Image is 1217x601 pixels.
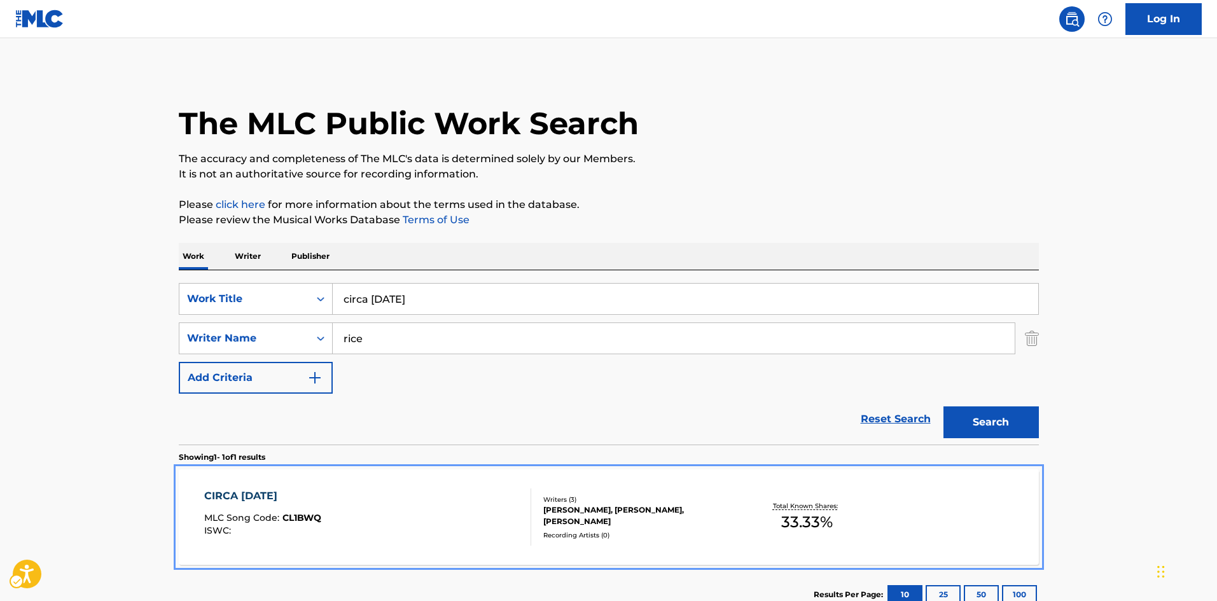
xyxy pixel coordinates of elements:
img: help [1097,11,1113,27]
div: [PERSON_NAME], [PERSON_NAME], [PERSON_NAME] [543,504,735,527]
form: Search Form [179,283,1039,445]
a: click here [216,198,265,211]
button: Search [943,406,1039,438]
p: Showing 1 - 1 of 1 results [179,452,265,463]
p: Writer [231,243,265,270]
p: Work [179,243,208,270]
p: Please for more information about the terms used in the database. [179,197,1039,212]
input: Search... [333,323,1015,354]
a: Reset Search [854,405,937,433]
p: It is not an authoritative source for recording information. [179,167,1039,182]
img: 9d2ae6d4665cec9f34b9.svg [307,370,323,385]
h1: The MLC Public Work Search [179,104,639,142]
p: Please review the Musical Works Database [179,212,1039,228]
p: Total Known Shares: [773,501,841,511]
p: Publisher [288,243,333,270]
img: MLC Logo [15,10,64,28]
img: Delete Criterion [1025,322,1039,354]
iframe: Hubspot Iframe [1153,540,1217,601]
p: The accuracy and completeness of The MLC's data is determined solely by our Members. [179,151,1039,167]
div: Recording Artists ( 0 ) [543,530,735,540]
img: search [1064,11,1080,27]
span: ISWC : [204,525,234,536]
span: MLC Song Code : [204,512,282,523]
a: Log In [1125,3,1202,35]
p: Results Per Page: [814,589,886,600]
div: Writer Name [187,331,302,346]
a: CIRCA [DATE]MLC Song Code:CL1BWQISWC:Writers (3)[PERSON_NAME], [PERSON_NAME], [PERSON_NAME]Record... [179,469,1039,565]
div: Writers ( 3 ) [543,495,735,504]
div: Chat Widget [1153,540,1217,601]
a: Terms of Use [400,214,469,226]
span: CL1BWQ [282,512,321,523]
button: Add Criteria [179,362,333,394]
input: Search... [333,284,1038,314]
div: Work Title [187,291,302,307]
div: CIRCA [DATE] [204,488,321,504]
div: Drag [1157,553,1165,591]
span: 33.33 % [781,511,833,534]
